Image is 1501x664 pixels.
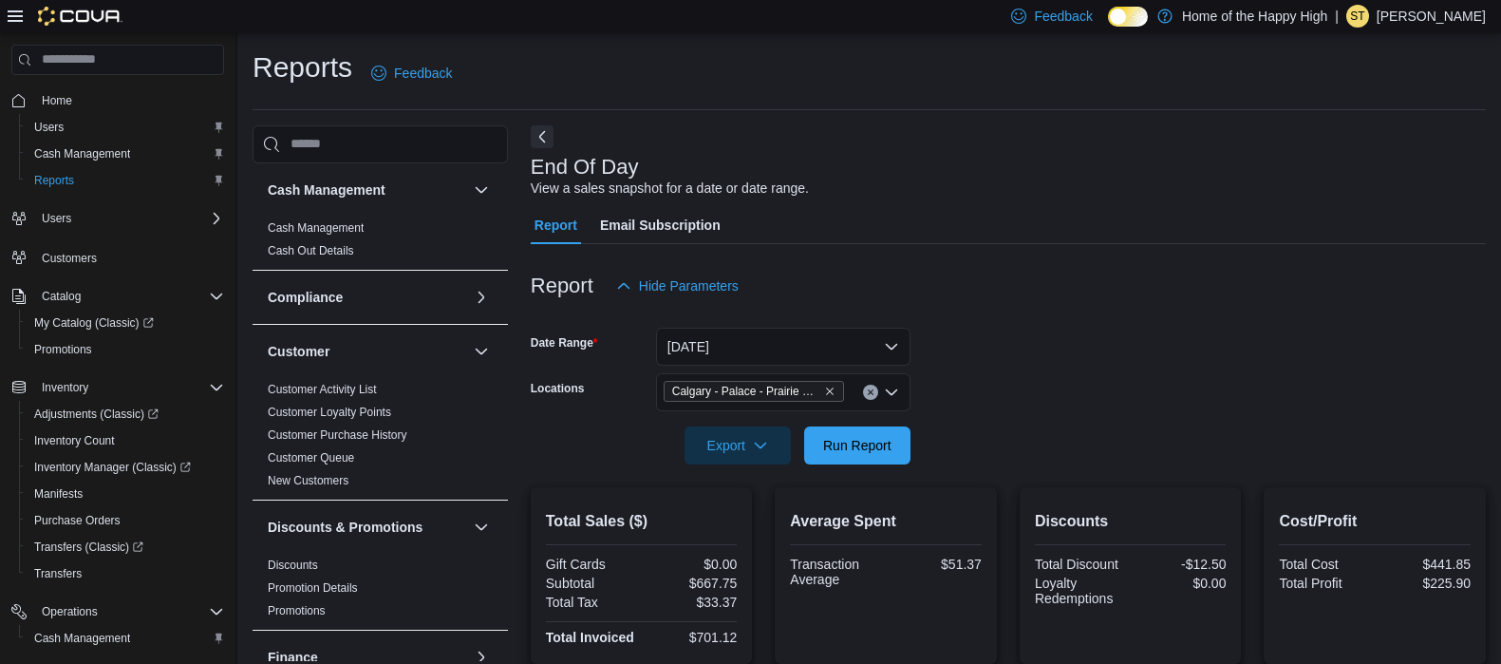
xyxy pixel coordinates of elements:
[253,217,508,270] div: Cash Management
[268,558,318,573] span: Discounts
[27,627,138,650] a: Cash Management
[19,534,232,560] a: Transfers (Classic)
[34,460,191,475] span: Inventory Manager (Classic)
[34,173,74,188] span: Reports
[42,604,98,619] span: Operations
[646,630,738,645] div: $701.12
[253,48,352,86] h1: Reports
[27,116,224,139] span: Users
[27,338,100,361] a: Promotions
[34,540,143,555] span: Transfers (Classic)
[27,536,151,559] a: Transfers (Classic)
[34,600,105,623] button: Operations
[656,328,910,366] button: [DATE]
[34,600,224,623] span: Operations
[27,116,71,139] a: Users
[34,631,130,646] span: Cash Management
[19,114,232,141] button: Users
[609,267,746,305] button: Hide Parameters
[1350,5,1364,28] span: ST
[27,483,90,505] a: Manifests
[268,474,348,487] a: New Customers
[19,167,232,194] button: Reports
[19,401,232,427] a: Adjustments (Classic)
[4,205,232,232] button: Users
[34,120,64,135] span: Users
[268,243,354,258] span: Cash Out Details
[1379,576,1471,591] div: $225.90
[823,436,891,455] span: Run Report
[1108,27,1109,28] span: Dark Mode
[531,275,593,297] h3: Report
[34,207,224,230] span: Users
[1135,557,1227,572] div: -$12.50
[38,7,122,26] img: Cova
[268,559,318,572] a: Discounts
[34,407,159,422] span: Adjustments (Classic)
[19,625,232,652] button: Cash Management
[27,403,224,426] span: Adjustments (Classic)
[27,562,89,585] a: Transfers
[27,536,224,559] span: Transfers (Classic)
[27,312,161,334] a: My Catalog (Classic)
[42,380,88,395] span: Inventory
[531,335,598,351] label: Date Range
[268,405,391,420] span: Customer Loyalty Points
[34,207,79,230] button: Users
[470,179,493,201] button: Cash Management
[27,429,224,452] span: Inventory Count
[1035,576,1127,606] div: Loyalty Redemptions
[19,507,232,534] button: Purchase Orders
[394,64,452,83] span: Feedback
[27,456,224,479] span: Inventory Manager (Classic)
[268,428,407,442] a: Customer Purchase History
[42,289,81,304] span: Catalog
[646,576,738,591] div: $667.75
[890,557,982,572] div: $51.37
[268,427,407,443] span: Customer Purchase History
[1279,510,1471,533] h2: Cost/Profit
[27,429,122,452] a: Inventory Count
[531,381,585,396] label: Locations
[19,481,232,507] button: Manifests
[268,288,466,307] button: Compliance
[268,604,326,617] a: Promotions
[268,244,354,257] a: Cash Out Details
[4,283,232,310] button: Catalog
[4,374,232,401] button: Inventory
[34,433,115,448] span: Inventory Count
[268,288,343,307] h3: Compliance
[34,566,82,581] span: Transfers
[790,557,882,587] div: Transaction Average
[268,406,391,419] a: Customer Loyalty Points
[531,179,809,199] div: View a sales snapshot for a date or date range.
[1346,5,1369,28] div: Steven Thompson
[268,342,466,361] button: Customer
[546,557,638,572] div: Gift Cards
[34,89,80,112] a: Home
[685,427,791,465] button: Export
[19,560,232,587] button: Transfers
[672,382,820,401] span: Calgary - Palace - Prairie Records
[646,557,738,572] div: $0.00
[27,562,224,585] span: Transfers
[268,342,329,361] h3: Customer
[1034,7,1092,26] span: Feedback
[34,245,224,269] span: Customers
[646,595,738,610] div: $33.37
[1035,557,1127,572] div: Total Discount
[27,312,224,334] span: My Catalog (Classic)
[639,276,739,295] span: Hide Parameters
[696,427,779,465] span: Export
[34,247,104,270] a: Customers
[34,88,224,112] span: Home
[268,518,422,537] h3: Discounts & Promotions
[27,627,224,650] span: Cash Management
[268,451,354,465] a: Customer Queue
[253,378,508,500] div: Customer
[600,206,721,244] span: Email Subscription
[268,382,377,397] span: Customer Activity List
[19,141,232,167] button: Cash Management
[1377,5,1486,28] p: [PERSON_NAME]
[546,576,638,591] div: Subtotal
